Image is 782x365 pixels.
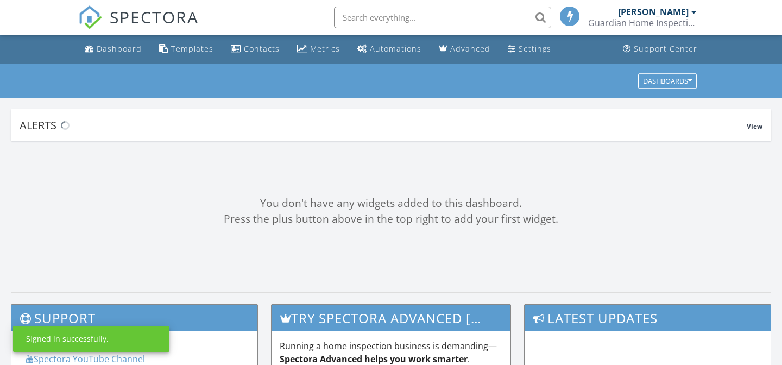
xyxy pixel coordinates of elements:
strong: Spectora Advanced helps you work smarter [280,353,468,365]
h3: Latest Updates [525,305,771,331]
div: Templates [171,43,213,54]
div: Press the plus button above in the top right to add your first widget. [11,211,771,227]
a: Dashboard [80,39,146,59]
a: Spectora YouTube Channel [26,353,145,365]
a: Advanced [434,39,495,59]
div: Alerts [20,118,747,133]
div: Dashboards [643,77,692,85]
div: Support Center [634,43,697,54]
a: Settings [503,39,556,59]
div: Signed in successfully. [26,333,109,344]
button: Dashboards [638,73,697,89]
a: Metrics [293,39,344,59]
div: Guardian Home Inspections Inc. [588,17,697,28]
span: SPECTORA [110,5,199,28]
input: Search everything... [334,7,551,28]
div: Metrics [310,43,340,54]
a: Support Center [619,39,702,59]
img: The Best Home Inspection Software - Spectora [78,5,102,29]
div: Contacts [244,43,280,54]
div: [PERSON_NAME] [618,7,689,17]
div: You don't have any widgets added to this dashboard. [11,196,771,211]
div: Dashboard [97,43,142,54]
div: Settings [519,43,551,54]
span: View [747,122,762,131]
div: Advanced [450,43,490,54]
a: SPECTORA [78,15,199,37]
a: Contacts [226,39,284,59]
h3: Try spectora advanced [DATE] [272,305,511,331]
div: Automations [370,43,421,54]
a: Templates [155,39,218,59]
a: Automations (Basic) [353,39,426,59]
h3: Support [11,305,257,331]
